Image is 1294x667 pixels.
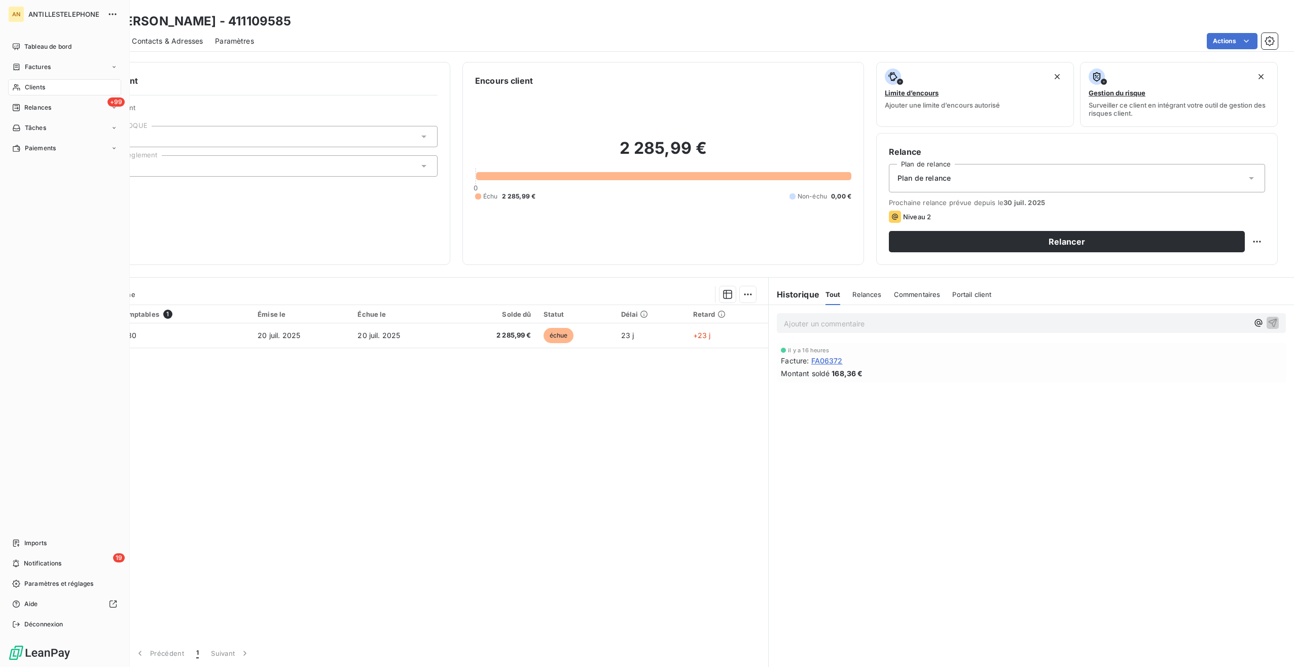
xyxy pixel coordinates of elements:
[1080,62,1278,127] button: Gestion du risqueSurveiller ce client en intégrant votre outil de gestion des risques client.
[8,6,24,22] div: AN
[693,331,711,340] span: +23 j
[831,192,851,201] span: 0,00 €
[544,310,609,318] div: Statut
[903,213,931,221] span: Niveau 2
[825,290,841,298] span: Tout
[852,290,881,298] span: Relances
[483,192,498,201] span: Échu
[129,643,190,664] button: Précédent
[24,579,93,588] span: Paramètres et réglages
[788,347,829,353] span: il y a 16 heures
[474,184,478,192] span: 0
[357,331,400,340] span: 20 juil. 2025
[889,198,1265,207] span: Prochaine relance prévue depuis le
[24,539,47,548] span: Imports
[475,138,851,169] h2: 2 285,99 €
[96,310,245,319] div: Pièces comptables
[8,79,121,95] a: Clients
[163,310,172,319] span: 1
[889,146,1265,158] h6: Relance
[24,559,61,568] span: Notifications
[1207,33,1257,49] button: Actions
[132,36,203,46] span: Contacts & Adresses
[8,535,121,551] a: Imports
[1089,89,1145,97] span: Gestion du risque
[781,355,809,366] span: Facture :
[769,288,819,301] h6: Historique
[475,75,533,87] h6: Encours client
[889,231,1245,252] button: Relancer
[25,83,45,92] span: Clients
[25,144,56,153] span: Paiements
[357,310,445,318] div: Échue le
[196,648,199,658] span: 1
[24,42,71,51] span: Tableau de bord
[544,328,574,343] span: échue
[215,36,254,46] span: Paramètres
[8,99,121,116] a: +99Relances
[25,123,46,132] span: Tâches
[894,290,941,298] span: Commentaires
[28,10,101,18] span: ANTILLESTELEPHONE
[876,62,1074,127] button: Limite d’encoursAjouter une limite d’encours autorisé
[89,12,291,30] h3: Ent [PERSON_NAME] - 411109585
[24,103,51,112] span: Relances
[190,643,205,664] button: 1
[811,355,843,366] span: FA06372
[82,104,438,118] span: Propriétés Client
[621,310,681,318] div: Délai
[885,101,1000,109] span: Ajouter une limite d’encours autorisé
[8,120,121,136] a: Tâches
[24,599,38,609] span: Aide
[61,75,438,87] h6: Informations client
[621,331,634,340] span: 23 j
[458,330,531,341] span: 2 285,99 €
[952,290,991,298] span: Portail client
[798,192,827,201] span: Non-échu
[205,643,256,664] button: Suivant
[258,331,300,340] span: 20 juil. 2025
[693,310,763,318] div: Retard
[458,310,531,318] div: Solde dû
[885,89,939,97] span: Limite d’encours
[1003,198,1045,207] span: 30 juil. 2025
[107,97,125,107] span: +99
[1089,101,1269,117] span: Surveiller ce client en intégrant votre outil de gestion des risques client.
[8,596,121,612] a: Aide
[502,192,536,201] span: 2 285,99 €
[8,140,121,156] a: Paiements
[25,62,51,72] span: Factures
[8,39,121,55] a: Tableau de bord
[781,368,830,379] span: Montant soldé
[832,368,862,379] span: 168,36 €
[897,173,951,183] span: Plan de relance
[24,620,63,629] span: Déconnexion
[113,553,125,562] span: 19
[258,310,345,318] div: Émise le
[8,59,121,75] a: Factures
[8,645,71,661] img: Logo LeanPay
[8,576,121,592] a: Paramètres et réglages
